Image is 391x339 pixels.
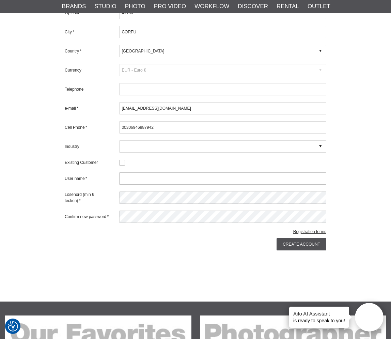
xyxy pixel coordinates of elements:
a: Outlet [308,2,330,11]
label: Existing Customer [65,159,119,166]
a: Studio [94,2,116,11]
label: Telephone [65,86,119,92]
label: e-mail [65,105,119,111]
a: Registration terms [293,229,326,234]
label: Confirm new password [65,214,119,220]
img: Revisit consent button [8,321,18,332]
a: Pro Video [154,2,186,11]
a: Rental [277,2,299,11]
a: Discover [238,2,268,11]
label: Industry [65,143,119,150]
label: Cell Phone [65,124,119,130]
div: is ready to speak to you! [289,307,349,328]
label: Country [65,48,119,54]
a: Brands [62,2,86,11]
h4: Aifo AI Assistant [293,310,345,317]
input: Create account [277,238,326,250]
a: Photo [125,2,145,11]
label: Currency [65,67,119,73]
a: Workflow [194,2,229,11]
label: Lösenord (min 6 tecken) [65,191,119,204]
button: Consent Preferences [8,320,18,333]
label: City [65,29,119,35]
label: User name [65,175,119,182]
